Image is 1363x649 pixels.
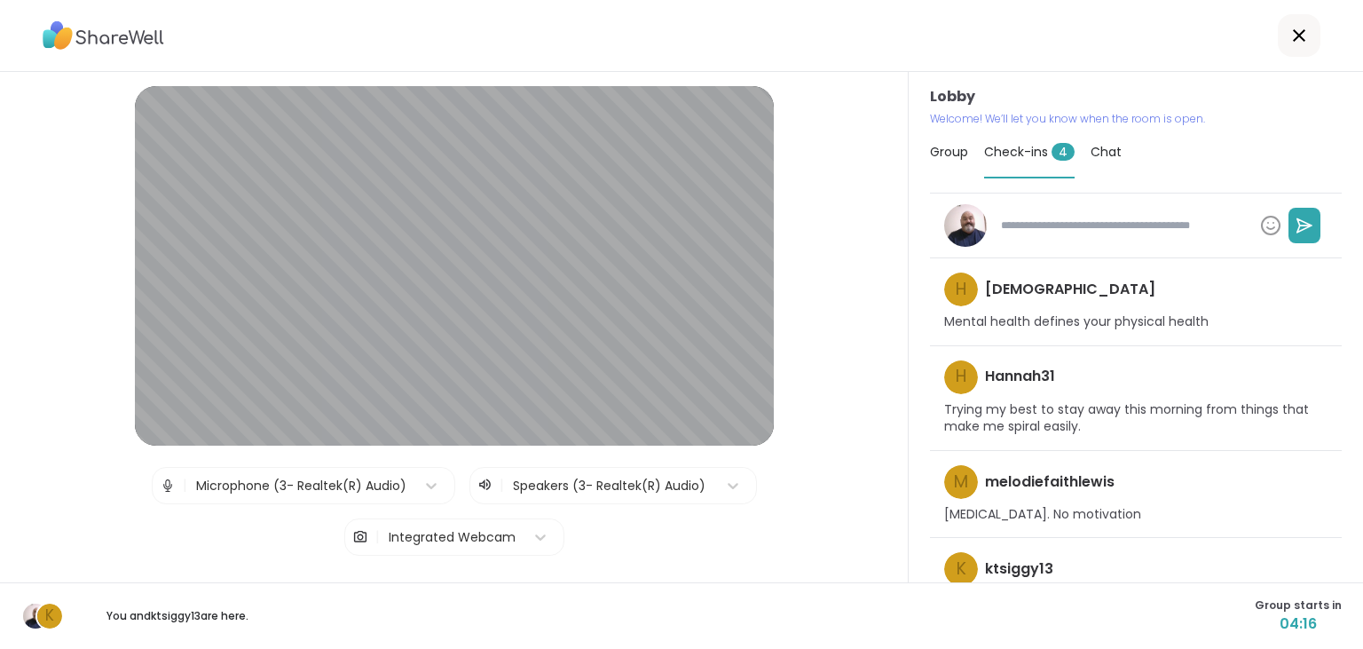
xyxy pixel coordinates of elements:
p: You and ktsiggy13 are here. [78,608,277,624]
h4: melodiefaithlewis [985,472,1115,492]
span: | [500,475,504,496]
span: h [956,277,966,303]
p: Mental health defines your physical health [944,313,1209,331]
h3: Lobby [930,86,1342,107]
span: Group [930,143,968,161]
p: [MEDICAL_DATA]. No motivation [944,506,1141,524]
div: Integrated Webcam [389,528,516,547]
img: Microphone [160,468,176,503]
img: Dave76 [944,204,987,247]
span: k [45,605,54,628]
span: m [954,470,968,495]
span: Test speaker and microphone [362,581,547,597]
button: Test speaker and microphone [355,570,554,607]
div: Microphone (3- Realtek(R) Audio) [196,477,406,495]
h4: Hannah31 [985,367,1055,386]
span: Check-ins [984,143,1075,161]
span: 04:16 [1255,613,1342,635]
h4: [DEMOGRAPHIC_DATA] [985,280,1155,299]
h4: ktsiggy13 [985,559,1053,579]
img: Dave76 [23,604,48,629]
span: 4 [1052,143,1075,161]
img: ShareWell Logo [43,15,164,56]
span: Chat [1091,143,1122,161]
p: Welcome! We’ll let you know when the room is open. [930,111,1342,127]
p: Trying my best to stay away this morning from things that make me spiral easily. [944,401,1328,436]
span: H [956,364,966,390]
img: Camera [352,519,368,555]
span: Group starts in [1255,598,1342,613]
span: | [375,519,380,555]
span: | [183,468,187,503]
span: k [957,557,966,582]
